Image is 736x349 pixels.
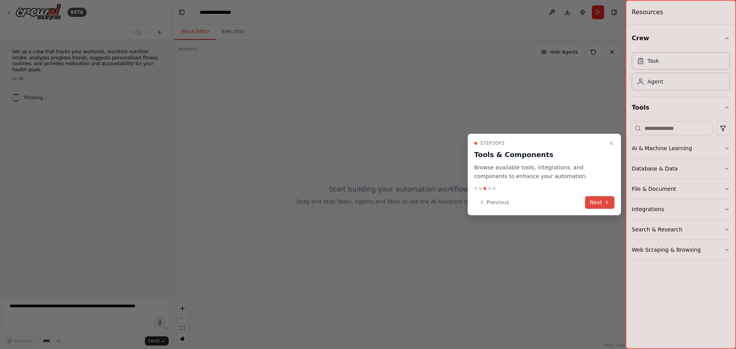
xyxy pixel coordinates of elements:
span: Step 3 of 5 [480,140,505,146]
button: Previous [474,196,514,209]
button: Close walkthrough [607,139,616,148]
h3: Tools & Components [474,149,605,160]
button: Next [585,196,614,209]
p: Browse available tools, integrations, and components to enhance your automation. [474,163,605,181]
button: Hide left sidebar [176,7,187,18]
